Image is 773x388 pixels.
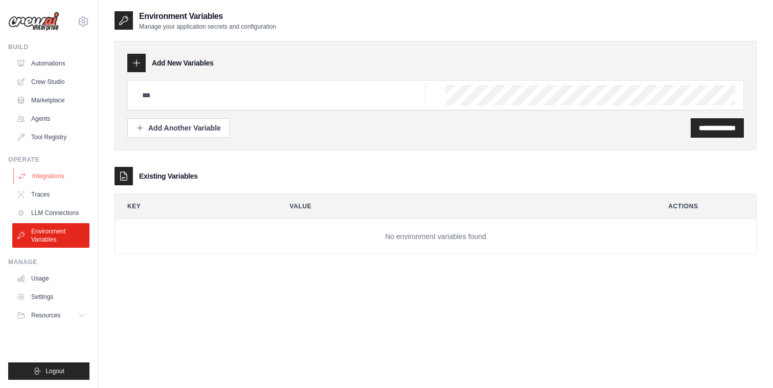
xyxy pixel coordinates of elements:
h2: Environment Variables [139,10,276,23]
p: Manage your application secrets and configuration [139,23,276,31]
a: Usage [12,270,89,287]
a: Traces [12,186,89,203]
a: Marketplace [12,92,89,109]
td: No environment variables found [115,219,756,254]
a: Integrations [13,168,90,184]
span: Resources [31,311,60,319]
h3: Add New Variables [152,58,214,68]
th: Value [278,194,648,219]
span: Logout [46,367,64,375]
a: Tool Registry [12,129,89,145]
a: Crew Studio [12,74,89,90]
div: Operate [8,156,89,164]
a: Automations [12,55,89,72]
h3: Existing Variables [139,171,198,181]
button: Add Another Variable [127,118,230,138]
a: Environment Variables [12,223,89,248]
div: Manage [8,258,89,266]
img: Logo [8,12,59,31]
div: Build [8,43,89,51]
th: Key [115,194,269,219]
a: LLM Connections [12,205,89,221]
button: Logout [8,362,89,380]
div: Add Another Variable [136,123,221,133]
a: Agents [12,111,89,127]
button: Resources [12,307,89,324]
th: Actions [656,194,756,219]
a: Settings [12,289,89,305]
